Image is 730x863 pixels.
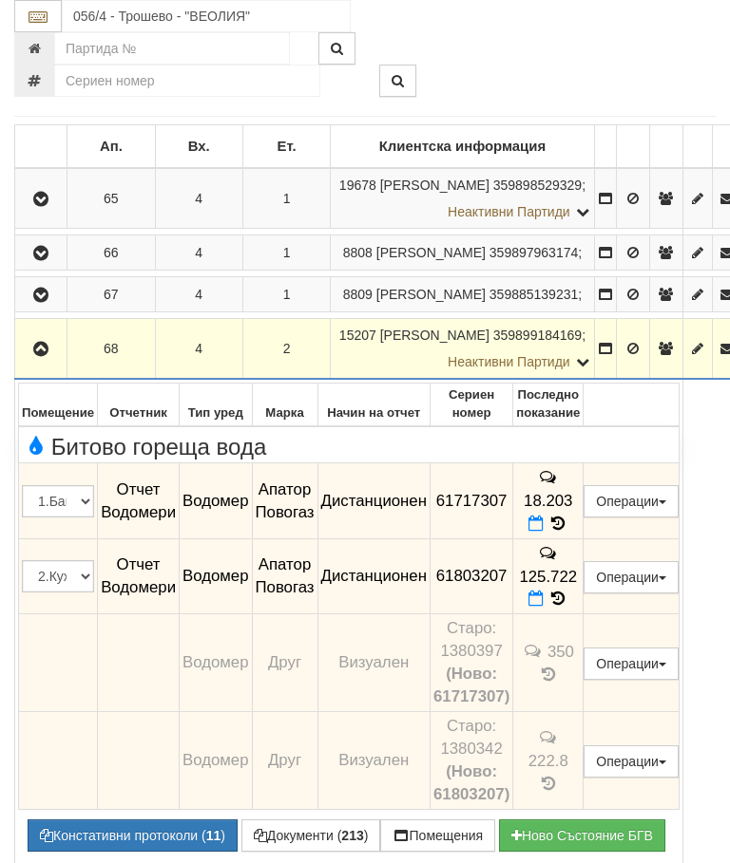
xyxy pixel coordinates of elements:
td: 4 [155,168,242,229]
th: Отчетник [98,384,180,426]
b: Ет. [278,139,297,154]
span: 1 [283,245,291,260]
td: Ап.: No sort applied, sorting is disabled [67,125,155,169]
td: ; [331,235,594,271]
span: [PERSON_NAME] [376,287,486,302]
b: Клиентска информация [379,139,546,154]
button: Операции [584,561,679,593]
span: 61717307 [436,492,508,510]
span: 125.722 [519,567,577,585]
td: Друг [252,712,317,810]
span: 359899184169 [493,328,582,343]
td: ; [331,168,594,229]
td: Водомер [180,538,253,614]
td: 4 [155,319,242,380]
span: История на показанията [547,590,568,608]
td: Устройство със сериен номер 1380342 беше подменено от устройство със сериен номер 61803207 [430,712,512,810]
button: Документи (213) [241,819,381,852]
td: ; [331,319,594,380]
th: Помещение [19,384,98,426]
td: Водомер [180,712,253,810]
span: [PERSON_NAME] [376,245,486,260]
td: Водомер [180,463,253,539]
span: 359898529329 [493,178,582,193]
td: 4 [155,277,242,312]
span: 1 [283,191,291,206]
button: Операции [584,745,679,778]
b: (Ново: 61717307) [433,665,509,705]
input: Сериен номер [54,65,320,97]
td: Вх.: No sort applied, sorting is disabled [155,125,242,169]
span: История на забележките [523,642,547,660]
input: Партида № [54,32,290,65]
button: Операции [584,485,679,517]
span: [PERSON_NAME] [380,328,490,343]
button: Новo Състояние БГВ [499,819,665,852]
b: 11 [206,828,221,843]
th: Тип уред [180,384,253,426]
b: (Ново: 61803207) [433,762,509,803]
td: Визуален [317,614,430,712]
span: Партида № [343,245,373,260]
td: Дистанционен [317,463,430,539]
span: История на забележките [538,728,559,746]
span: Неактивни Партиди [448,354,570,369]
button: Операции [584,647,679,680]
b: 213 [341,828,363,843]
td: : No sort applied, sorting is disabled [682,125,712,169]
td: Ет.: No sort applied, sorting is disabled [242,125,330,169]
span: История на забележките [538,544,559,562]
td: : No sort applied, sorting is disabled [15,125,67,169]
td: Дистанционен [317,538,430,614]
button: Помещения [380,819,496,852]
i: Нов Отчет към 29/09/2025 [528,516,544,532]
b: Ап. [100,139,123,154]
span: 2 [283,341,291,356]
td: 68 [67,319,155,380]
span: История на показанията [538,775,559,793]
td: Водомер [180,614,253,712]
span: Партида № [339,328,376,343]
th: Последно показание [513,384,584,426]
td: 66 [67,235,155,271]
th: Марка [252,384,317,426]
span: История на показанията [538,666,559,684]
td: Апатор Повогаз [252,538,317,614]
span: Битово гореща вода [22,435,266,460]
span: История на показанията [547,515,568,533]
td: 65 [67,168,155,229]
td: Устройство със сериен номер 1380397 беше подменено от устройство със сериен номер 61717307 [430,614,512,712]
span: Отчет Водомери [101,480,176,521]
td: Апатор Повогаз [252,463,317,539]
td: Друг [252,614,317,712]
td: 4 [155,235,242,271]
td: ; [331,277,594,312]
b: Вх. [188,139,210,154]
td: : No sort applied, sorting is disabled [616,125,649,169]
td: Клиентска информация: No sort applied, sorting is disabled [331,125,594,169]
span: Неактивни Партиди [448,204,570,219]
span: 222.8 [528,752,568,770]
span: 1 [283,287,291,302]
span: 18.203 [524,492,572,510]
span: [PERSON_NAME] [380,178,490,193]
span: Отчет Водомери [101,555,176,596]
span: История на забележките [538,468,559,486]
i: Нов Отчет към 29/09/2025 [528,591,544,607]
button: Констативни протоколи (11) [28,819,238,852]
span: Партида № [339,178,376,193]
span: 359885139231 [490,287,578,302]
td: : No sort applied, sorting is disabled [649,125,682,169]
th: Начин на отчет [317,384,430,426]
td: : No sort applied, sorting is disabled [594,125,616,169]
span: 350 [547,643,574,661]
span: 61803207 [436,567,508,585]
th: Сериен номер [430,384,512,426]
span: Партида № [343,287,373,302]
td: 67 [67,277,155,312]
td: Визуален [317,712,430,810]
span: 359897963174 [490,245,578,260]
